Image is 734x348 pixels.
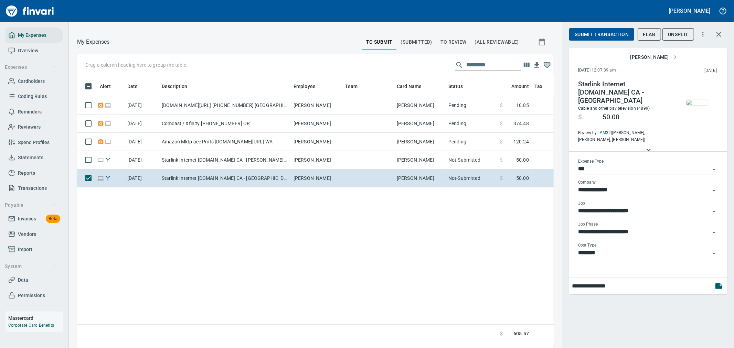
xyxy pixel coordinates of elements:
[6,28,63,43] a: My Expenses
[446,169,497,187] td: Not-Submitted
[516,156,529,163] span: 50.00
[709,186,719,195] button: Open
[5,262,57,271] span: System
[104,176,111,180] span: Split transaction
[578,202,585,206] label: Job
[291,151,342,169] td: [PERSON_NAME]
[603,113,619,121] span: 50.00
[475,38,519,46] span: (All Reviewable)
[394,96,446,115] td: [PERSON_NAME]
[97,157,104,162] span: Online transaction
[8,323,54,328] a: Corporate Card Benefits
[159,151,291,169] td: Starlink Internet [DOMAIN_NAME] CA - [PERSON_NAME][GEOGRAPHIC_DATA]
[513,120,529,127] span: 374.48
[709,207,719,216] button: Open
[18,245,32,254] span: Import
[162,82,196,90] span: Description
[6,211,63,227] a: InvoicesBeta
[18,123,41,131] span: Reviewers
[709,228,719,237] button: Open
[6,43,63,58] a: Overview
[294,82,316,90] span: Employee
[569,28,634,41] button: Submit Transaction
[627,51,680,64] button: [PERSON_NAME]
[159,133,291,151] td: Amazon Mktplace Pmts [DOMAIN_NAME][URL] WA
[46,215,60,223] span: Beta
[127,82,147,90] span: Date
[125,96,159,115] td: [DATE]
[18,46,38,55] span: Overview
[660,67,717,74] span: This charge was settled by the merchant and appears on the 2025/09/20 statement.
[100,82,120,90] span: Alert
[578,160,604,164] label: Expense Type
[159,96,291,115] td: [DOMAIN_NAME][URL] [PHONE_NUMBER] [GEOGRAPHIC_DATA]
[4,3,56,19] img: Finvari
[18,77,45,86] span: Cardholders
[578,181,596,185] label: Company
[446,115,497,133] td: Pending
[5,201,57,209] span: Payable
[448,82,472,90] span: Status
[500,175,503,182] span: $
[159,115,291,133] td: Comcast / Xfinity [PHONE_NUMBER] OR
[18,184,47,193] span: Transactions
[668,30,689,39] span: Unsplit
[345,82,367,90] span: Team
[5,63,57,72] span: Expenses
[162,82,188,90] span: Description
[6,165,63,181] a: Reports
[502,82,529,90] span: Amount
[534,82,542,90] span: Tax
[6,119,63,135] a: Reviewers
[394,115,446,133] td: [PERSON_NAME]
[100,82,111,90] span: Alert
[18,169,35,177] span: Reports
[6,288,63,303] a: Permissions
[97,139,104,144] span: Receipt Required
[18,108,42,116] span: Reminders
[97,121,104,126] span: Receipt Required
[291,133,342,151] td: [PERSON_NAME]
[394,151,446,169] td: [PERSON_NAME]
[513,330,529,337] span: 605.57
[500,138,503,145] span: $
[638,28,661,41] button: Flag
[291,169,342,187] td: [PERSON_NAME]
[397,82,422,90] span: Card Name
[711,26,727,43] button: Close transaction
[516,175,529,182] span: 50.00
[6,272,63,288] a: Data
[125,169,159,187] td: [DATE]
[6,150,63,165] a: Statements
[18,138,50,147] span: Spend Profiles
[6,135,63,150] a: Spend Profiles
[125,133,159,151] td: [DATE]
[6,104,63,120] a: Reminders
[500,102,503,109] span: $
[630,53,677,62] span: [PERSON_NAME]
[6,89,63,104] a: Coding Rules
[77,38,110,46] nav: breadcrumb
[291,96,342,115] td: [PERSON_NAME]
[578,113,582,121] span: $
[125,115,159,133] td: [DATE]
[18,230,36,239] span: Vendors
[401,38,432,46] span: (Submitted)
[511,82,529,90] span: Amount
[18,276,28,284] span: Data
[18,31,46,40] span: My Expenses
[6,181,63,196] a: Transactions
[578,130,672,143] span: Review by: ([PERSON_NAME], [PERSON_NAME], [PERSON_NAME])
[575,30,629,39] span: Submit Transaction
[448,82,463,90] span: Status
[446,133,497,151] td: Pending
[578,243,597,248] label: Cost Type
[77,38,110,46] p: My Expenses
[667,6,712,16] button: [PERSON_NAME]
[669,7,710,14] h5: [PERSON_NAME]
[104,139,111,144] span: Online transaction
[6,242,63,257] a: Import
[6,74,63,89] a: Cardholders
[18,215,36,223] span: Invoices
[159,169,291,187] td: Starlink Internet [DOMAIN_NAME] CA - [GEOGRAPHIC_DATA]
